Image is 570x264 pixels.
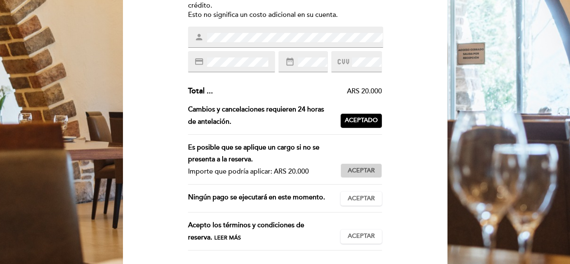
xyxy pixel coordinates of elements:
[341,114,382,128] button: Aceptado
[188,103,341,128] div: Cambios y cancelaciones requieren 24 horas de antelación.
[345,116,378,125] span: Aceptado
[341,229,382,244] button: Aceptar
[188,166,334,178] div: Importe que podría aplicar: ARS 20.000
[348,194,375,203] span: Aceptar
[188,191,341,206] div: Ningún pago se ejecutará en este momento.
[341,163,382,178] button: Aceptar
[348,232,375,241] span: Aceptar
[194,57,204,66] i: credit_card
[188,142,334,166] div: Es posible que se aplique un cargo si no se presenta a la reserva.
[188,86,213,95] span: Total ...
[285,57,295,66] i: date_range
[348,166,375,175] span: Aceptar
[188,219,341,244] div: Acepto los términos y condiciones de reserva.
[213,87,382,96] div: ARS 20.000
[194,33,204,42] i: person
[214,234,241,241] span: Leer más
[341,191,382,206] button: Aceptar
